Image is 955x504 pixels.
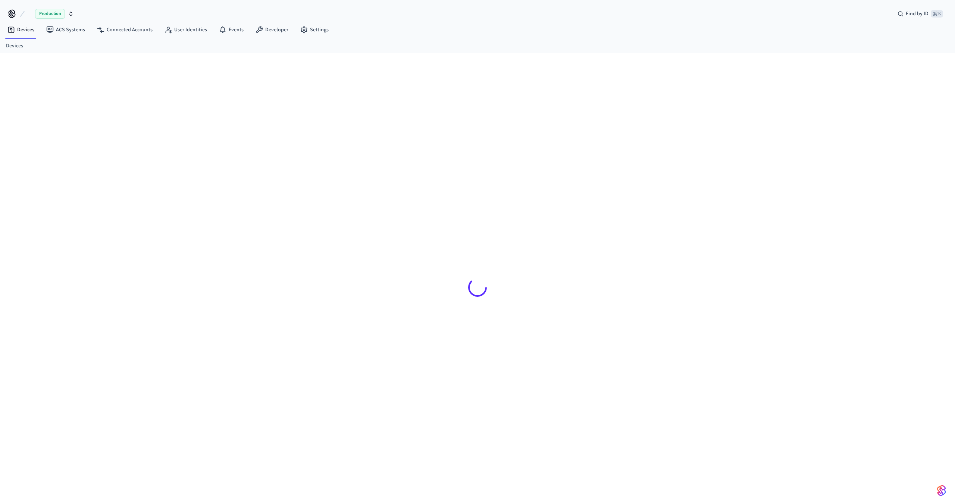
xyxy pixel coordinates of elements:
a: User Identities [159,23,213,37]
a: Settings [294,23,335,37]
span: Production [35,9,65,19]
span: ⌘ K [931,10,943,18]
span: Find by ID [906,10,929,18]
img: SeamLogoGradient.69752ec5.svg [937,485,946,497]
a: Devices [1,23,40,37]
a: Events [213,23,250,37]
a: Developer [250,23,294,37]
a: ACS Systems [40,23,91,37]
a: Connected Accounts [91,23,159,37]
a: Devices [6,42,23,50]
div: Find by ID⌘ K [892,7,949,21]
